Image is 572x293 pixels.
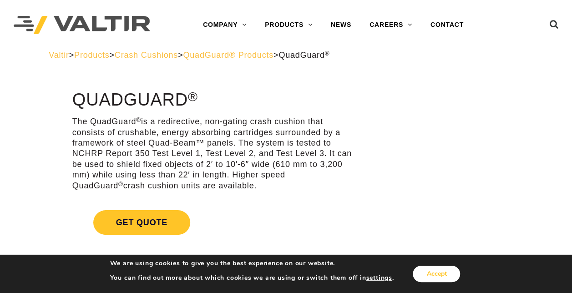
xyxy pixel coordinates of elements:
button: settings [366,274,392,282]
a: Products [74,51,109,60]
a: Get Quote [72,199,357,246]
span: Get Quote [93,210,190,235]
sup: ® [136,116,141,123]
a: Valtir [49,51,69,60]
a: CAREERS [360,16,421,34]
a: Crash Cushions [115,51,178,60]
span: QuadGuard [278,51,329,60]
button: Accept [413,266,460,282]
a: PRODUCTS [256,16,322,34]
div: > > > > [49,50,523,61]
sup: ® [118,181,123,187]
sup: ® [188,89,198,104]
a: NEWS [322,16,360,34]
p: We are using cookies to give you the best experience on our website. [110,259,394,268]
a: QuadGuard® Products [183,51,273,60]
h1: QuadGuard [72,91,357,110]
p: The QuadGuard is a redirective, non-gating crash cushion that consists of crushable, energy absor... [72,116,357,191]
p: You can find out more about which cookies we are using or switch them off in . [110,274,394,282]
img: Valtir [14,16,150,35]
a: CONTACT [421,16,473,34]
a: COMPANY [194,16,256,34]
sup: ® [325,50,330,57]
